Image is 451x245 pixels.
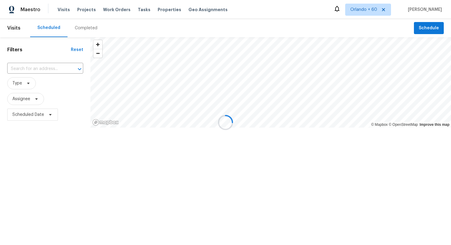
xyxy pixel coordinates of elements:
button: Zoom out [93,49,102,58]
a: Mapbox [371,122,388,127]
a: Mapbox homepage [92,119,119,126]
a: Improve this map [420,122,449,127]
button: Zoom in [93,40,102,49]
a: OpenStreetMap [389,122,418,127]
